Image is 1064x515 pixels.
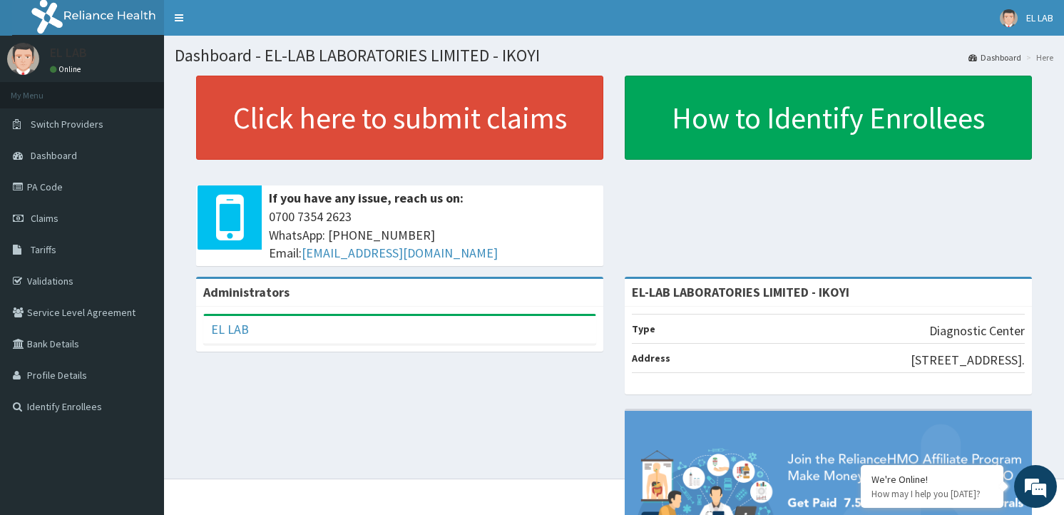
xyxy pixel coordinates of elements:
span: Tariffs [31,243,56,256]
strong: EL-LAB LABORATORIES LIMITED - IKOYI [632,284,849,300]
div: We're Online! [871,473,993,486]
b: Address [632,352,670,364]
a: Online [50,64,84,74]
img: User Image [1000,9,1018,27]
h1: Dashboard - EL-LAB LABORATORIES LIMITED - IKOYI [175,46,1053,65]
span: Dashboard [31,149,77,162]
p: EL LAB [50,46,87,59]
a: How to Identify Enrollees [625,76,1032,160]
a: Click here to submit claims [196,76,603,160]
a: Dashboard [968,51,1021,63]
a: EL LAB [211,321,249,337]
span: Claims [31,212,58,225]
span: EL LAB [1026,11,1053,24]
b: Administrators [203,284,290,300]
p: Diagnostic Center [929,322,1025,340]
b: Type [632,322,655,335]
a: [EMAIL_ADDRESS][DOMAIN_NAME] [302,245,498,261]
p: [STREET_ADDRESS]. [911,351,1025,369]
img: User Image [7,43,39,75]
span: Switch Providers [31,118,103,131]
li: Here [1023,51,1053,63]
span: 0700 7354 2623 WhatsApp: [PHONE_NUMBER] Email: [269,208,596,262]
b: If you have any issue, reach us on: [269,190,464,206]
p: How may I help you today? [871,488,993,500]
